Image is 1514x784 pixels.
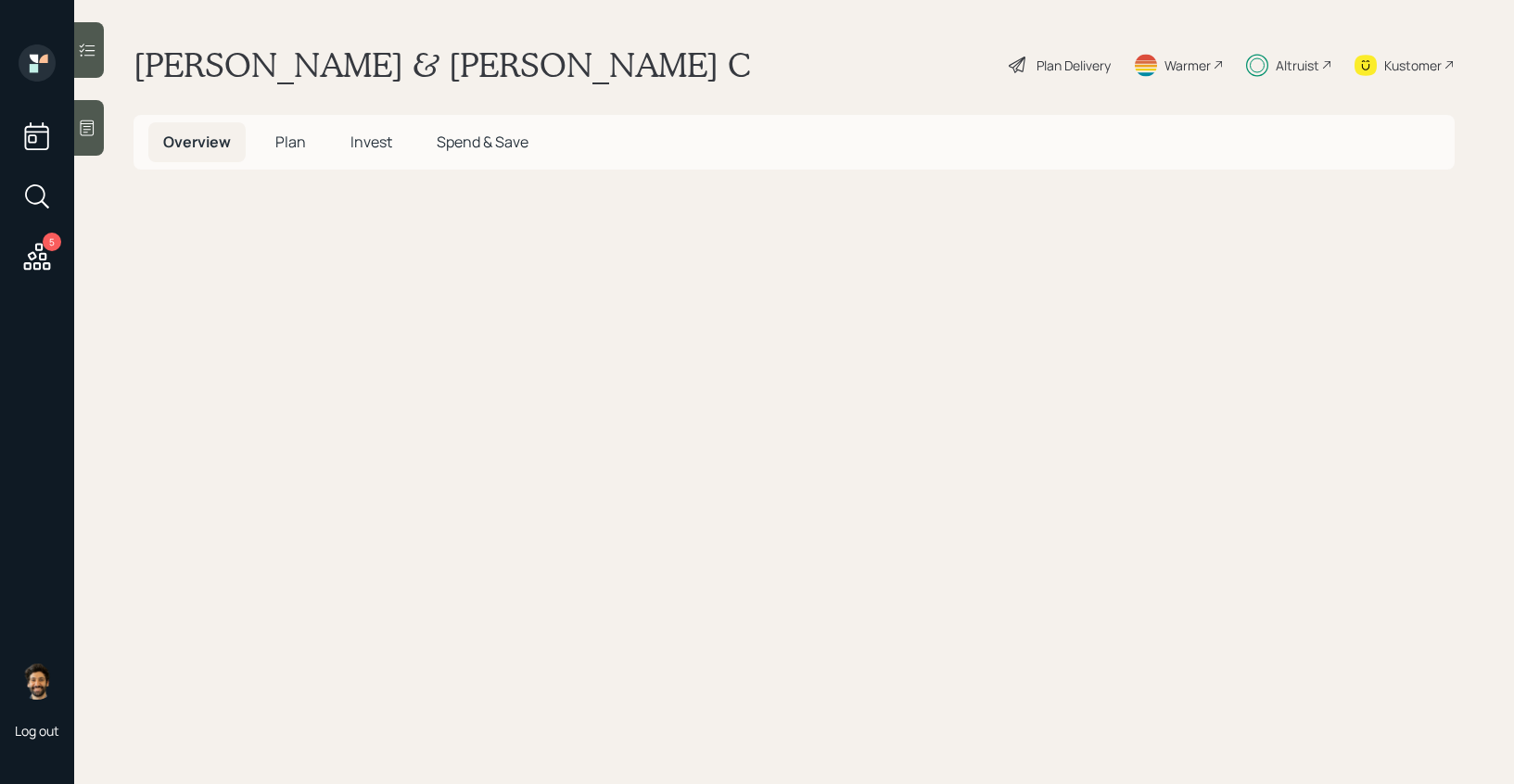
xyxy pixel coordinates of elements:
[275,132,306,152] span: Plan
[1164,56,1211,75] div: Warmer
[350,132,392,152] span: Invest
[43,233,61,251] div: 5
[1276,56,1319,75] div: Altruist
[163,132,231,152] span: Overview
[1037,56,1111,75] div: Plan Delivery
[437,132,528,152] span: Spend & Save
[134,44,750,85] h1: [PERSON_NAME] & [PERSON_NAME] C
[19,663,56,700] img: eric-schwartz-headshot.png
[15,722,59,740] div: Log out
[1384,56,1442,75] div: Kustomer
